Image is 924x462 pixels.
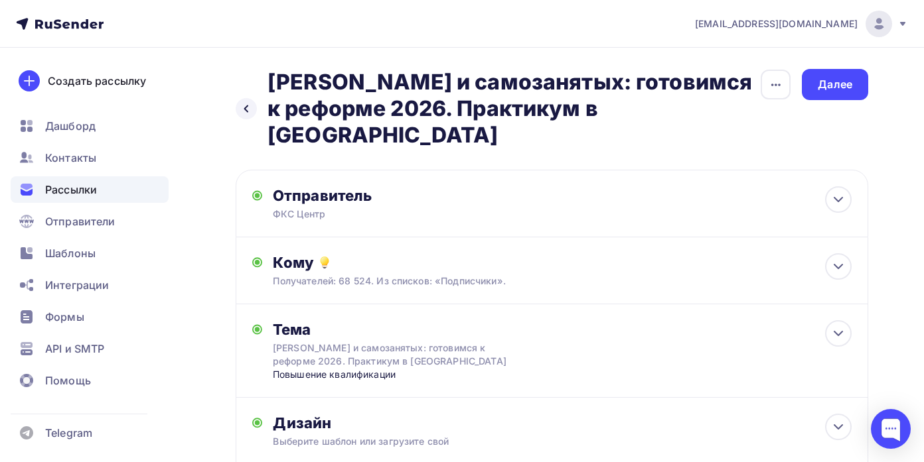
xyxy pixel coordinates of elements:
span: Дашборд [45,118,96,134]
h2: [PERSON_NAME] и самозанятых: готовимся к реформе 2026. Практикум в [GEOGRAPHIC_DATA] [268,69,760,148]
a: Контакты [11,144,169,171]
span: Шаблоны [45,245,96,261]
div: Отправитель [273,186,560,205]
div: Создать рассылку [48,73,146,89]
div: Далее [818,77,852,92]
span: Рассылки [45,182,97,198]
a: [EMAIL_ADDRESS][DOMAIN_NAME] [695,11,908,37]
span: Отправители [45,213,116,229]
span: Формы [45,309,84,325]
span: API и SMTP [45,341,104,357]
a: Рассылки [11,176,169,203]
span: Интеграции [45,277,109,293]
div: [PERSON_NAME] и самозанятых: готовимся к реформе 2026. Практикум в [GEOGRAPHIC_DATA] [273,341,509,368]
span: Telegram [45,425,92,441]
div: ФКС Центр [273,207,532,221]
div: Выберите шаблон или загрузите свой [273,435,793,448]
div: Дизайн [273,414,852,432]
div: Тема [273,320,535,339]
div: Кому [273,253,852,272]
div: Повышение квалификации [273,368,535,381]
a: Отправители [11,208,169,235]
span: Помощь [45,373,91,388]
div: Получателей: 68 524. Из списков: «Подписчики». [273,274,793,288]
a: Формы [11,304,169,330]
a: Шаблоны [11,240,169,266]
span: [EMAIL_ADDRESS][DOMAIN_NAME] [695,17,858,30]
span: Контакты [45,150,96,166]
a: Дашборд [11,113,169,139]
